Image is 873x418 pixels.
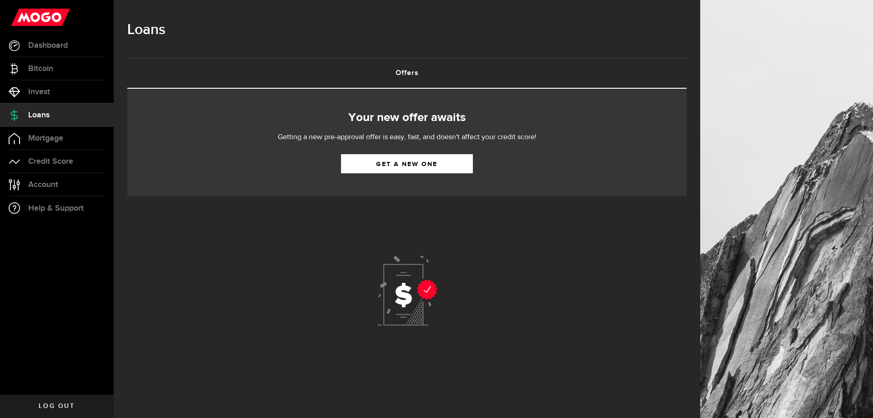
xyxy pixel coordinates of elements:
[28,88,50,96] span: Invest
[127,58,687,89] ul: Tabs Navigation
[250,132,564,143] p: Getting a new pre-approval offer is easy, fast, and doesn't affect your credit score!
[39,403,75,409] span: Log out
[141,108,673,127] h2: Your new offer awaits
[341,154,473,173] a: Get a new one
[28,111,50,119] span: Loans
[28,181,58,189] span: Account
[28,134,63,142] span: Mortgage
[835,380,873,418] iframe: LiveChat chat widget
[28,204,84,212] span: Help & Support
[28,157,73,166] span: Credit Score
[28,65,53,73] span: Bitcoin
[28,41,68,50] span: Dashboard
[127,18,687,42] h1: Loans
[127,59,687,88] a: Offers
